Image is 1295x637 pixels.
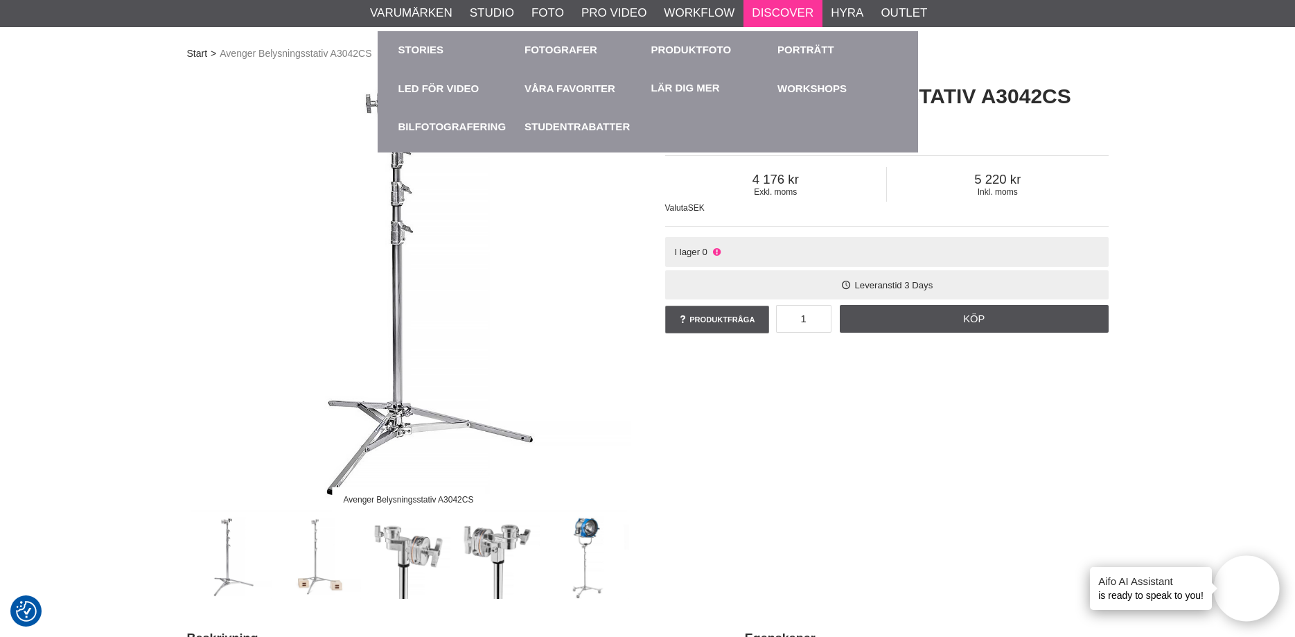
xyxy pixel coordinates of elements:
img: Grip Head för tillbehörsarmar etc [367,515,450,599]
a: Produktfoto [651,42,732,58]
a: Produktfråga [665,306,769,333]
a: Hyra [831,4,863,22]
img: Klarar belastning upp till 40kg (hjul extra tbh) [545,515,629,599]
span: Valuta [665,203,688,213]
a: Foto [531,4,564,22]
span: 5 220 [887,172,1109,187]
span: I lager [674,247,700,257]
span: 0 [703,247,707,257]
a: Discover [752,4,813,22]
img: Revisit consent button [16,601,37,622]
span: Leveranstid [855,280,902,290]
a: Start [187,46,208,61]
span: 4 176 [665,172,887,187]
img: Avenger Belysningsstativ A3042CS [187,68,631,512]
span: Avenger Belysningsstativ A3042CS [220,46,371,61]
a: Outlet [881,4,927,22]
a: Fotografer [525,42,597,58]
span: Inkl. moms [887,187,1109,197]
a: Varumärken [370,4,452,22]
a: Pro Video [581,4,646,22]
span: > [211,46,216,61]
div: Avenger Belysningsstativ A3042CS [332,487,485,512]
a: Studio [470,4,514,22]
a: Porträtt [777,42,834,58]
a: Bilfotografering [398,107,518,146]
img: Ställbart ben håller stativet i upprät position [277,515,361,599]
img: Sockel passande 1 1/8 tappar och tillbehör [456,515,540,599]
a: Stories [398,42,444,58]
a: Studentrabatter [525,107,644,146]
h4: Aifo AI Assistant [1098,574,1204,588]
div: is ready to speak to you! [1090,567,1212,610]
a: LED för video [398,69,518,107]
span: SEK [688,203,705,213]
a: Lär dig mer [651,80,720,96]
span: Exkl. moms [665,187,887,197]
i: Ej i lager [711,247,722,257]
a: Workflow [664,4,734,22]
button: Samtyckesinställningar [16,599,37,624]
span: 3 Days [904,280,933,290]
a: Våra favoriter [525,69,644,107]
a: Workshops [777,69,897,107]
img: Avenger Belysningsstativ A3042CS [188,515,272,599]
a: Köp [840,305,1109,333]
